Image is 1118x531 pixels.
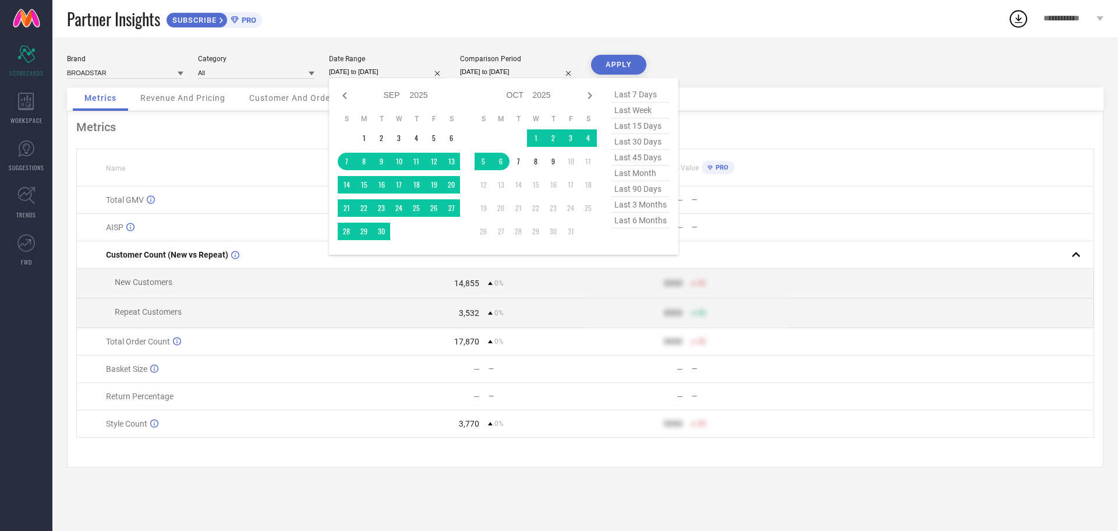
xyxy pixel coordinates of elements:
[527,223,544,240] td: Wed Oct 29 2025
[167,16,220,24] span: SUBSCRIBE
[562,176,579,194] td: Fri Oct 17 2025
[475,176,492,194] td: Sun Oct 12 2025
[527,176,544,194] td: Wed Oct 15 2025
[16,210,36,219] span: TRENDS
[67,55,183,63] div: Brand
[492,176,510,194] td: Mon Oct 13 2025
[677,392,683,401] div: —
[489,392,585,400] div: —
[492,223,510,240] td: Mon Oct 27 2025
[106,250,228,259] span: Customer Count (New vs Repeat)
[338,199,355,217] td: Sun Sep 21 2025
[527,199,544,217] td: Wed Oct 22 2025
[544,199,562,217] td: Thu Oct 23 2025
[611,197,670,213] span: last 3 months
[408,129,425,147] td: Thu Sep 04 2025
[408,199,425,217] td: Thu Sep 25 2025
[698,420,706,428] span: 50
[329,55,445,63] div: Date Range
[611,213,670,228] span: last 6 months
[562,223,579,240] td: Fri Oct 31 2025
[692,196,788,204] div: —
[698,279,706,287] span: 50
[84,93,116,103] span: Metrics
[664,308,682,318] div: 9999
[692,392,788,400] div: —
[338,89,352,103] div: Previous month
[473,364,480,374] div: —
[338,223,355,240] td: Sun Sep 28 2025
[579,176,597,194] td: Sat Oct 18 2025
[692,365,788,373] div: —
[443,114,460,124] th: Saturday
[443,129,460,147] td: Sat Sep 06 2025
[698,337,706,346] span: 50
[460,66,576,78] input: Select comparison period
[510,114,527,124] th: Tuesday
[611,118,670,134] span: last 15 days
[373,153,390,170] td: Tue Sep 09 2025
[459,308,479,318] div: 3,532
[562,129,579,147] td: Fri Oct 03 2025
[510,199,527,217] td: Tue Oct 21 2025
[425,153,443,170] td: Fri Sep 12 2025
[140,93,225,103] span: Revenue And Pricing
[425,114,443,124] th: Friday
[355,223,373,240] td: Mon Sep 29 2025
[611,166,670,181] span: last month
[473,392,480,401] div: —
[492,153,510,170] td: Mon Oct 06 2025
[329,66,445,78] input: Select date range
[373,199,390,217] td: Tue Sep 23 2025
[408,114,425,124] th: Thursday
[494,337,504,346] span: 0%
[460,55,576,63] div: Comparison Period
[527,114,544,124] th: Wednesday
[355,199,373,217] td: Mon Sep 22 2025
[355,129,373,147] td: Mon Sep 01 2025
[239,16,256,24] span: PRO
[677,223,683,232] div: —
[611,181,670,197] span: last 90 days
[494,420,504,428] span: 0%
[390,153,408,170] td: Wed Sep 10 2025
[579,199,597,217] td: Sat Oct 25 2025
[166,9,262,28] a: SUBSCRIBEPRO
[408,176,425,194] td: Thu Sep 18 2025
[544,129,562,147] td: Thu Oct 02 2025
[510,153,527,170] td: Tue Oct 07 2025
[106,392,174,401] span: Return Percentage
[390,199,408,217] td: Wed Sep 24 2025
[373,176,390,194] td: Tue Sep 16 2025
[475,223,492,240] td: Sun Oct 26 2025
[390,114,408,124] th: Wednesday
[338,153,355,170] td: Sun Sep 07 2025
[677,195,683,205] div: —
[454,337,479,346] div: 17,870
[425,176,443,194] td: Fri Sep 19 2025
[562,153,579,170] td: Fri Oct 10 2025
[544,223,562,240] td: Thu Oct 30 2025
[698,309,706,317] span: 50
[492,199,510,217] td: Mon Oct 20 2025
[443,153,460,170] td: Sat Sep 13 2025
[10,116,43,125] span: WORKSPACE
[562,114,579,124] th: Friday
[611,134,670,150] span: last 30 days
[373,129,390,147] td: Tue Sep 02 2025
[115,277,172,287] span: New Customers
[510,223,527,240] td: Tue Oct 28 2025
[475,199,492,217] td: Sun Oct 19 2025
[562,199,579,217] td: Fri Oct 24 2025
[76,120,1094,134] div: Metrics
[373,223,390,240] td: Tue Sep 30 2025
[425,129,443,147] td: Fri Sep 05 2025
[611,103,670,118] span: last week
[692,223,788,231] div: —
[591,55,646,75] button: APPLY
[355,114,373,124] th: Monday
[579,129,597,147] td: Sat Oct 04 2025
[408,153,425,170] td: Thu Sep 11 2025
[611,87,670,103] span: last 7 days
[106,337,170,346] span: Total Order Count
